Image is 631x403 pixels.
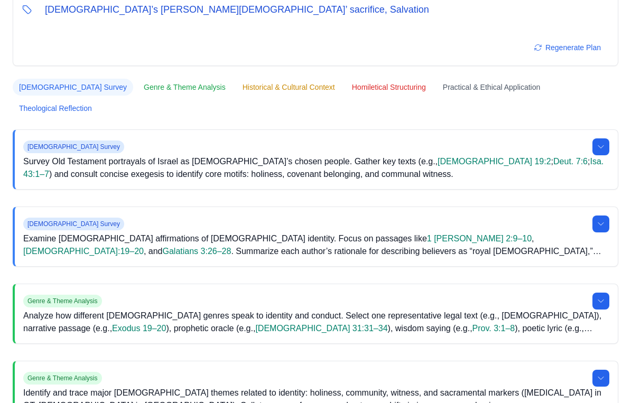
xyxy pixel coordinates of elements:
[525,39,609,58] button: Regenerate Plan
[23,372,102,385] span: Genre & Theme Analysis
[137,79,232,96] button: Genre & Theme Analysis
[23,310,609,335] p: Analyze how different [DEMOGRAPHIC_DATA] genres speak to identity and conduct. Select one represe...
[112,324,166,333] a: Exodus 19–20
[23,156,609,181] p: Survey Old Testament portrayals of Israel as [DEMOGRAPHIC_DATA]’s chosen people. Gather key texts...
[427,235,532,243] a: 1 [PERSON_NAME] 2:9–10
[438,157,551,166] a: [DEMOGRAPHIC_DATA] 19:2
[23,295,102,308] span: Genre & Theme Analysis
[163,247,231,256] a: Galatians 3:26–28
[23,233,609,258] p: Examine [DEMOGRAPHIC_DATA] affirmations of [DEMOGRAPHIC_DATA] identity. Focus on passages like , ...
[13,79,133,96] button: [DEMOGRAPHIC_DATA] Survey
[23,247,144,256] a: [DEMOGRAPHIC_DATA]:19–20
[13,100,98,117] button: Theological Reflection
[346,79,432,96] button: Homiletical Structuring
[437,79,546,96] button: Practical & Ethical Application
[472,324,515,333] a: Prov. 3:1–8
[23,141,124,154] span: [DEMOGRAPHIC_DATA] Survey
[23,218,124,231] span: [DEMOGRAPHIC_DATA] Survey
[553,157,588,166] a: Deut. 7:6
[236,79,341,96] button: Historical & Cultural Context
[255,324,387,333] a: [DEMOGRAPHIC_DATA] 31:31–34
